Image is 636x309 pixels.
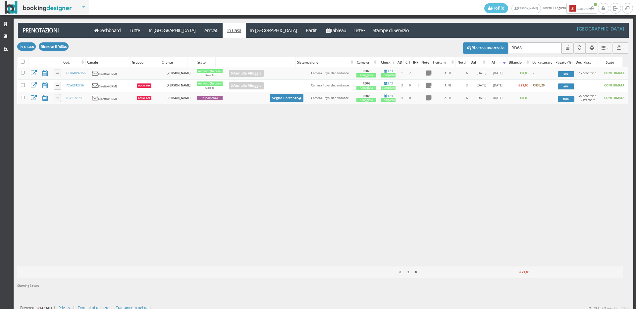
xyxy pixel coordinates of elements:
b: 1 [579,71,581,75]
a: Stampe di Servizio [368,23,413,38]
div: CH [404,58,411,67]
div: Arrivato (In casa) [197,69,223,74]
b: € 0,00 [520,71,528,75]
div: Doc. Fiscali [574,58,597,67]
div: Alloggiata [356,98,376,102]
div: Canale [86,58,130,67]
a: 4 / 4Completo [381,94,396,103]
div: Al [487,58,507,67]
td: Diretto (CRM) [89,92,134,104]
td: 0 [414,79,423,92]
td: [DATE] [473,79,490,92]
b: 3 [569,5,576,12]
td: 0 [406,79,414,92]
button: Aggiorna [573,42,586,53]
td: [DATE] [490,67,505,79]
td: 2 [406,67,414,79]
td: AIFB [435,67,461,79]
div: Pagato (%) [554,58,574,67]
td: 3 [461,79,473,92]
b: 8 [399,270,401,274]
div: Checkin [378,58,396,67]
button: Export [613,42,628,53]
a: Tutte [125,23,144,38]
td: Camera Royal dependance [309,79,354,92]
img: BookingDesigner.com [5,1,72,14]
a: Q8RMU92756 [66,71,85,75]
button: Ricerca avanzata [463,42,508,54]
b: € 21,00 [518,83,528,87]
button: Ricerca: RD68 [39,42,69,51]
a: In [GEOGRAPHIC_DATA] [246,23,301,38]
td: 6 [461,67,473,79]
div: In partenza [197,96,223,100]
div: 97% [558,83,574,89]
div: Completo [381,98,396,102]
div: Alloggiata [356,86,376,90]
a: Annulla Alloggio [229,82,264,89]
td: AIFB [435,79,461,92]
div: Gruppo [131,58,160,67]
div: Completo [381,86,396,90]
a: Prenotazioni [18,23,86,38]
a: Partiti [301,23,322,38]
a: 3 / 3Completo [381,81,396,90]
td: 4 [398,92,406,104]
a: In [GEOGRAPHIC_DATA] [144,23,200,38]
small: 9 ore fa [205,74,214,77]
h4: [GEOGRAPHIC_DATA] [577,26,624,31]
a: Dashboard [90,23,125,38]
div: Cliente [160,58,187,67]
td: AIFB [435,92,461,104]
div: Cod. [62,58,85,67]
td: Camera Royal dependance [309,67,354,79]
b: [PERSON_NAME] [167,71,190,75]
button: 3Notifiche [566,3,597,14]
div: Bilancio [507,58,531,67]
td: 0 [414,92,423,104]
a: Tableau [322,23,351,38]
b: € 835,20 [533,83,545,87]
td: [DATE] [490,92,505,104]
b: RD68 [363,81,370,85]
a: Profilo [484,3,508,13]
a: 72WET42756 [66,83,84,87]
td: Diretto (CRM) [89,67,134,79]
b: [PERSON_NAME] [167,83,190,87]
b: € 0,00 [520,96,528,100]
div: € 21,00 [507,268,531,277]
div: Sistemazione [296,58,355,67]
div: Stato [187,58,215,67]
td: - [531,67,556,79]
td: 0 [406,92,414,104]
td: - [531,92,556,104]
b: 2 [579,94,581,98]
a: 3 / 3Completo [381,69,396,78]
td: [DATE] [490,79,505,92]
span: Showing 3 rows [17,283,39,288]
a: Arrivati [200,23,223,38]
b: Royal Dep [138,84,150,87]
div: Dal [467,58,487,67]
a: In Casa [223,23,246,38]
a: [PERSON_NAME] [511,4,541,13]
a: Royal Dep [137,83,152,87]
span: lunedì, 11 agosto [484,3,598,14]
div: Stato [598,58,623,67]
div: 100% [558,96,574,102]
td: Camera Royal dependance [309,92,354,104]
b: Royal Dep [138,97,150,100]
b: 0 [415,270,417,274]
b: 1 [579,98,581,102]
div: Da Fatturare [531,58,554,67]
td: Diretto (CRM) [89,79,134,92]
b: CONFERMATA [604,96,624,100]
td: 0 [414,67,423,79]
td: [DATE] [473,92,490,104]
b: CONFERMATA [604,83,624,87]
div: AD [396,58,403,67]
input: Cerca [508,42,561,53]
td: x Scontrino. x Preconto [577,92,601,104]
div: Notti [456,58,467,67]
small: 6 ore fa [205,86,214,89]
